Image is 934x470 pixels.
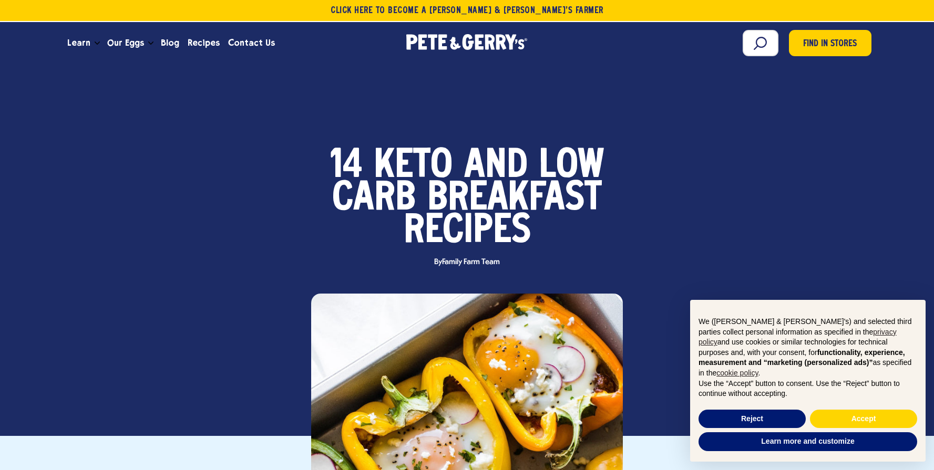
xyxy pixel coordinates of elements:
[427,183,602,215] span: Breakfast
[188,36,220,49] span: Recipes
[107,36,144,49] span: Our Eggs
[161,36,179,49] span: Blog
[539,150,604,183] span: Low
[682,291,934,470] div: Notice
[224,29,279,57] a: Contact Us
[789,30,871,56] a: Find in Stores
[157,29,183,57] a: Blog
[699,432,917,451] button: Learn more and customize
[699,410,806,429] button: Reject
[183,29,224,57] a: Recipes
[429,258,505,266] span: By
[148,41,153,45] button: Open the dropdown menu for Our Eggs
[103,29,148,57] a: Our Eggs
[803,37,857,51] span: Find in Stores
[442,258,499,266] span: Family Farm Team
[330,150,363,183] span: 14
[404,215,531,248] span: Recipes
[95,41,100,45] button: Open the dropdown menu for Learn
[332,183,416,215] span: Carb
[699,379,917,399] p: Use the “Accept” button to consent. Use the “Reject” button to continue without accepting.
[464,150,528,183] span: and
[63,29,95,57] a: Learn
[810,410,917,429] button: Accept
[374,150,453,183] span: Keto
[716,369,758,377] a: cookie policy
[228,36,275,49] span: Contact Us
[67,36,90,49] span: Learn
[699,317,917,379] p: We ([PERSON_NAME] & [PERSON_NAME]'s) and selected third parties collect personal information as s...
[743,30,778,56] input: Search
